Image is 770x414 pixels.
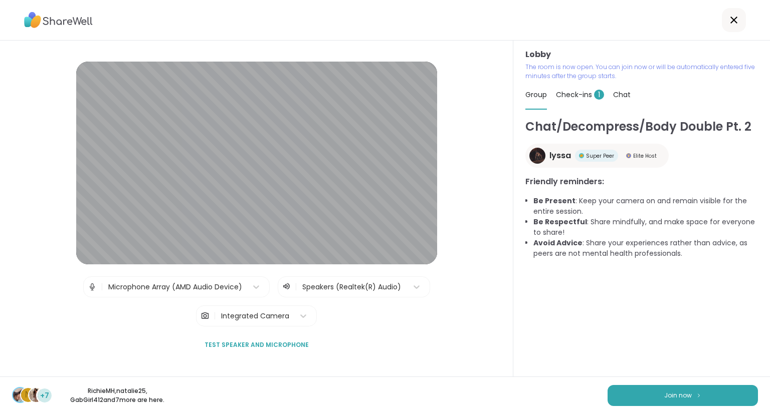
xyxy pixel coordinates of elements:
img: Elite Host [626,153,631,158]
h1: Chat/Decompress/Body Double Pt. 2 [525,118,758,136]
li: : Share mindfully, and make space for everyone to share! [533,217,758,238]
div: Integrated Camera [221,311,289,321]
h3: Lobby [525,49,758,61]
span: Super Peer [586,152,614,160]
span: Test speaker and microphone [205,340,309,349]
button: Test speaker and microphone [201,334,313,355]
button: Join now [608,385,758,406]
img: ShareWell Logomark [696,392,702,398]
a: lyssalyssaSuper PeerSuper PeerElite HostElite Host [525,144,669,168]
p: RichieMH , natalie25 , GabGirl412 and 7 more are here. [61,386,173,404]
div: Microphone Array (AMD Audio Device) [108,282,242,292]
span: Elite Host [633,152,657,160]
b: Be Respectful [533,217,587,227]
img: Super Peer [579,153,584,158]
span: Check-ins [556,90,604,100]
span: Group [525,90,547,100]
img: RichieMH [13,388,27,402]
span: | [214,306,216,326]
b: Avoid Advice [533,238,583,248]
span: 1 [594,90,604,100]
img: ShareWell Logo [24,9,93,32]
b: Be Present [533,196,575,206]
img: lyssa [529,148,545,164]
span: Join now [664,391,692,400]
span: | [101,277,103,297]
li: : Keep your camera on and remain visible for the entire session. [533,196,758,217]
span: +7 [40,390,49,401]
img: GabGirl412 [29,388,43,402]
h3: Friendly reminders: [525,176,758,188]
p: The room is now open. You can join now or will be automatically entered five minutes after the gr... [525,63,758,81]
span: n [25,388,31,401]
li: : Share your experiences rather than advice, as peers are not mental health professionals. [533,238,758,259]
img: Microphone [88,277,97,297]
img: Camera [201,306,210,326]
span: | [295,281,297,293]
span: lyssa [549,150,571,162]
span: Chat [613,90,631,100]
